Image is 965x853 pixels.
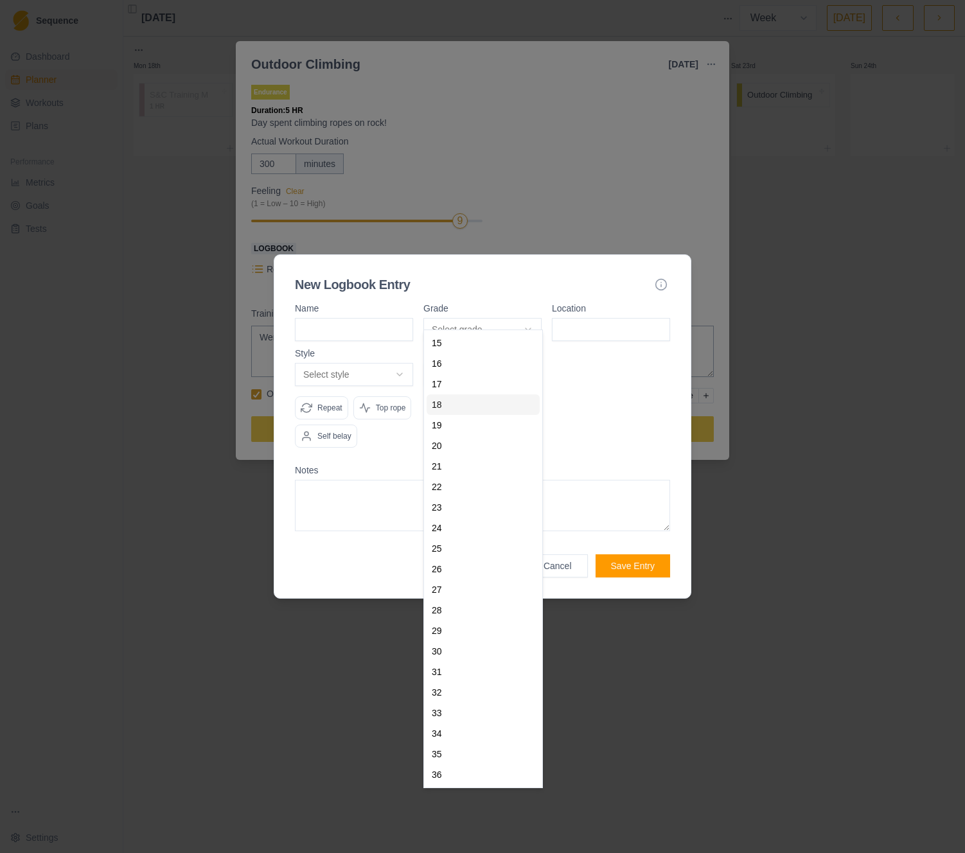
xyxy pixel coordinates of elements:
[432,501,442,514] span: 23
[432,522,442,534] span: 24
[432,378,442,391] span: 17
[432,727,442,740] span: 34
[432,707,442,719] span: 33
[432,604,442,617] span: 28
[432,645,442,658] span: 30
[432,583,442,596] span: 27
[432,357,442,370] span: 16
[432,419,442,432] span: 19
[432,665,442,678] span: 31
[432,624,442,637] span: 29
[432,768,442,781] span: 36
[432,542,442,555] span: 25
[432,337,442,349] span: 15
[432,460,442,473] span: 21
[432,563,442,576] span: 26
[432,748,442,761] span: 35
[432,398,442,411] span: 18
[432,439,442,452] span: 20
[432,480,442,493] span: 22
[432,686,442,699] span: 32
